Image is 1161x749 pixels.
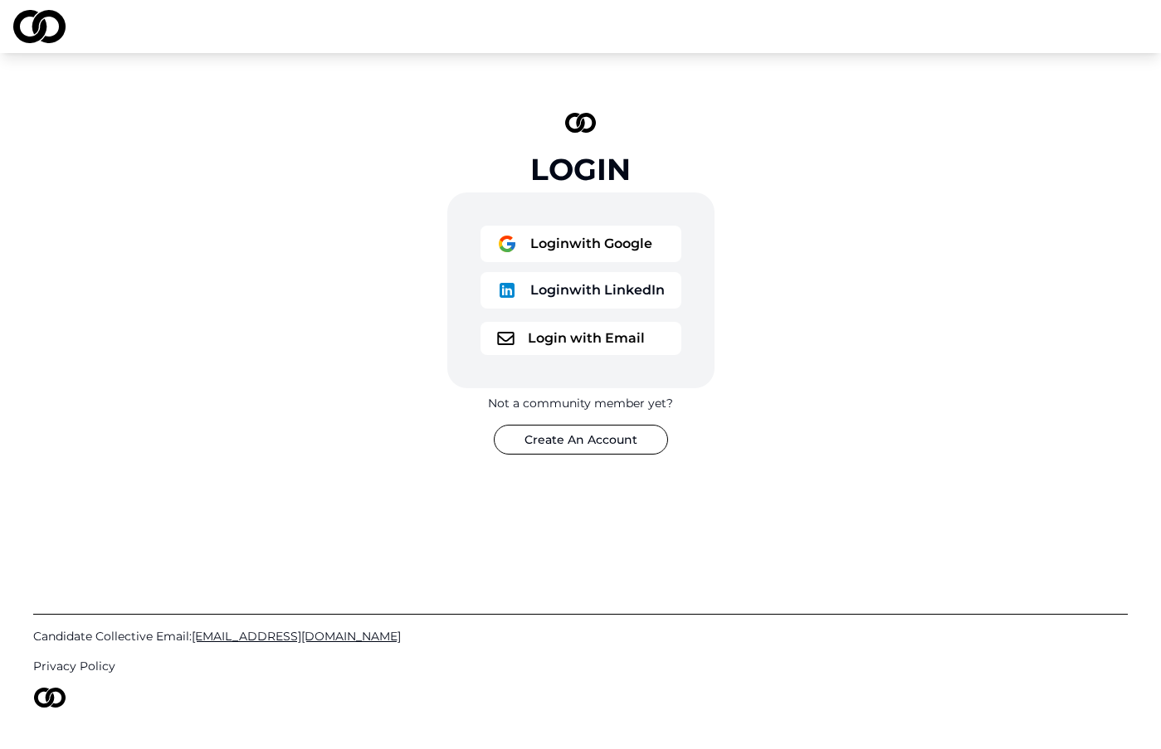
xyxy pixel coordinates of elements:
button: logoLoginwith Google [480,226,681,262]
button: Create An Account [494,425,668,455]
button: logoLoginwith LinkedIn [480,272,681,309]
img: logo [497,332,515,345]
img: logo [497,234,517,254]
img: logo [33,688,66,708]
div: Login [530,153,631,186]
img: logo [13,10,66,43]
a: Privacy Policy [33,658,1128,674]
span: [EMAIL_ADDRESS][DOMAIN_NAME] [192,629,401,644]
a: Candidate Collective Email:[EMAIL_ADDRESS][DOMAIN_NAME] [33,628,1128,644]
img: logo [565,113,597,133]
img: logo [497,280,517,300]
button: logoLogin with Email [480,322,681,355]
div: Not a community member yet? [488,395,673,411]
